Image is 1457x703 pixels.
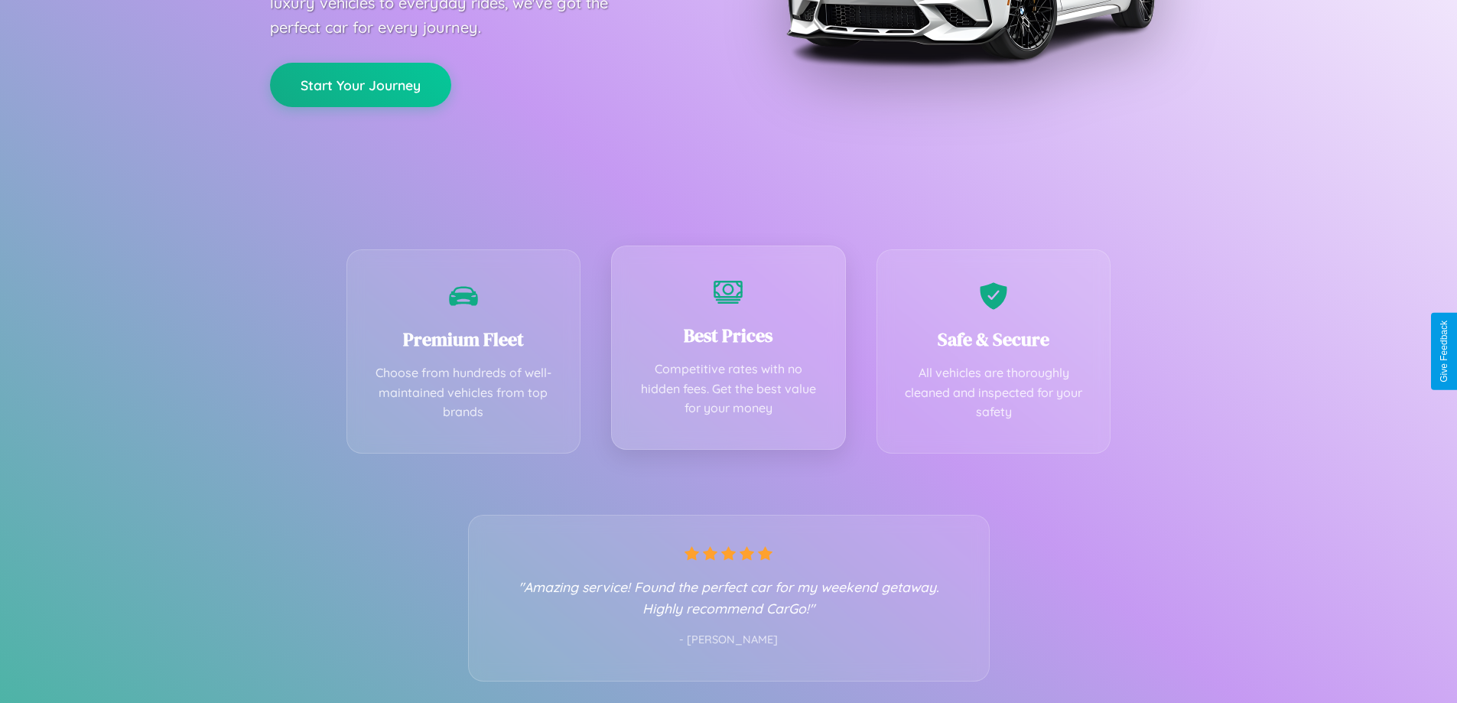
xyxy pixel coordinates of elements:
button: Start Your Journey [270,63,451,107]
div: Give Feedback [1439,321,1449,382]
p: All vehicles are thoroughly cleaned and inspected for your safety [900,363,1088,422]
p: Choose from hundreds of well-maintained vehicles from top brands [370,363,558,422]
h3: Best Prices [635,323,822,348]
h3: Premium Fleet [370,327,558,352]
p: "Amazing service! Found the perfect car for my weekend getaway. Highly recommend CarGo!" [499,576,958,619]
p: - [PERSON_NAME] [499,630,958,650]
p: Competitive rates with no hidden fees. Get the best value for your money [635,360,822,418]
h3: Safe & Secure [900,327,1088,352]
